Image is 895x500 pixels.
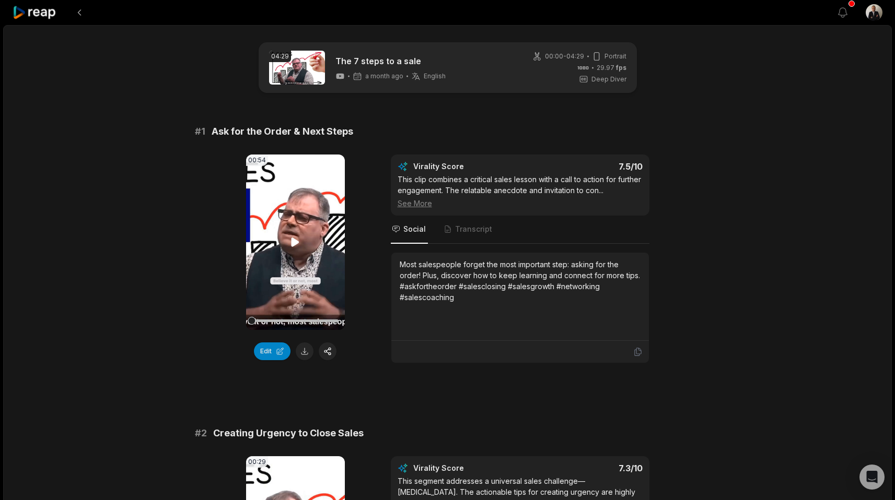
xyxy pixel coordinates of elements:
video: Your browser does not support mp4 format. [246,154,345,330]
button: Edit [254,342,290,360]
a: The 7 steps to a sale [335,55,446,67]
span: Deep Diver [591,75,626,84]
span: # 2 [195,426,207,441]
span: Transcript [455,224,492,234]
div: See More [398,198,643,209]
span: 29.97 [597,63,626,73]
span: a month ago [365,72,403,80]
div: Virality Score [413,463,526,473]
span: Creating Urgency to Close Sales [213,426,364,441]
nav: Tabs [391,216,649,244]
div: Most salespeople forget the most important step: asking for the order! Plus, discover how to keep... [400,259,641,303]
div: Open Intercom Messenger [859,465,885,490]
span: Ask for the Order & Next Steps [212,124,353,139]
span: English [424,72,446,80]
span: Portrait [605,52,626,61]
div: 7.5 /10 [530,161,643,172]
span: 00:00 - 04:29 [545,52,584,61]
div: 7.3 /10 [530,463,643,473]
span: Social [403,224,426,234]
span: # 1 [195,124,205,139]
div: Virality Score [413,161,526,172]
div: This clip combines a critical sales lesson with a call to action for further engagement. The rela... [398,174,643,209]
span: fps [616,64,626,72]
